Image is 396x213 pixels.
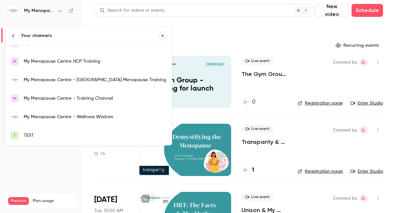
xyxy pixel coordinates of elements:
[11,76,19,84] img: My Menopause Centre - Indonesia Menopause Training
[24,95,167,102] div: My Menopause Centre - Training Channel
[24,77,167,83] div: My Menopause Centre - [GEOGRAPHIC_DATA] Menopause Training
[24,58,167,65] div: My Menopause Centre HCP Training
[13,58,16,64] span: M
[13,95,16,101] span: M
[13,132,16,138] span: T
[11,113,19,121] img: My Menopause Centre - Wellness Wisdom
[24,132,167,139] div: TEST
[24,114,167,120] div: My Menopause Centre - Wellness Wisdom
[21,32,159,39] div: Your channels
